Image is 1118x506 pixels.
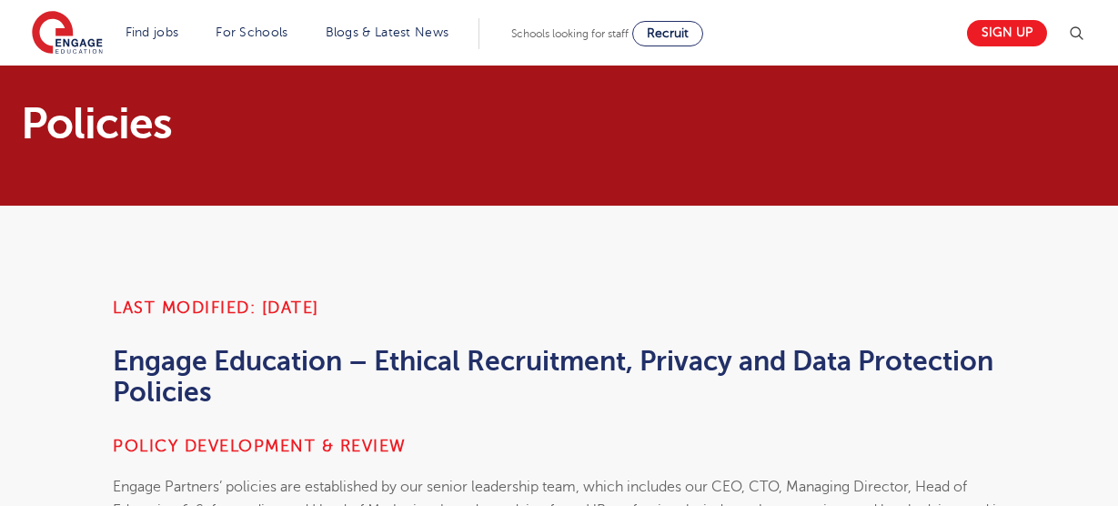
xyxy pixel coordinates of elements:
[216,25,287,39] a: For Schools
[967,20,1047,46] a: Sign up
[32,11,103,56] img: Engage Education
[326,25,449,39] a: Blogs & Latest News
[632,21,703,46] a: Recruit
[113,346,1005,408] h2: Engage Education – Ethical Recruitment, Privacy and Data Protection Policies
[113,437,407,455] strong: Policy development & review
[511,27,629,40] span: Schools looking for staff
[113,299,319,317] strong: Last Modified: [DATE]
[647,26,689,40] span: Recruit
[126,25,179,39] a: Find jobs
[21,102,730,146] h1: Policies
